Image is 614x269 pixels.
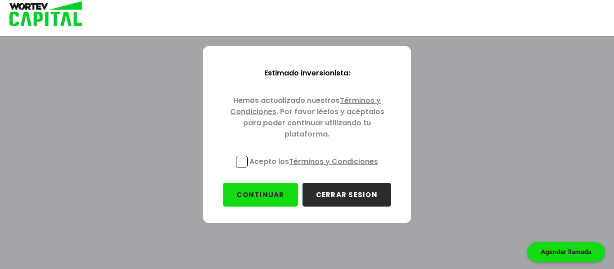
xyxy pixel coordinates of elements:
[249,156,378,167] p: Acepto los
[289,156,378,167] a: Términos y Condiciones
[527,242,605,262] div: Agendar llamada
[303,183,391,207] button: CERRAR SESION
[223,183,298,207] button: CONTINUAR
[217,60,397,88] p: Estimado inversionista:
[217,88,397,149] p: Hemos actualizado nuestros . Por favor léelos y acéptalos para poder continuar utilizando tu plat...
